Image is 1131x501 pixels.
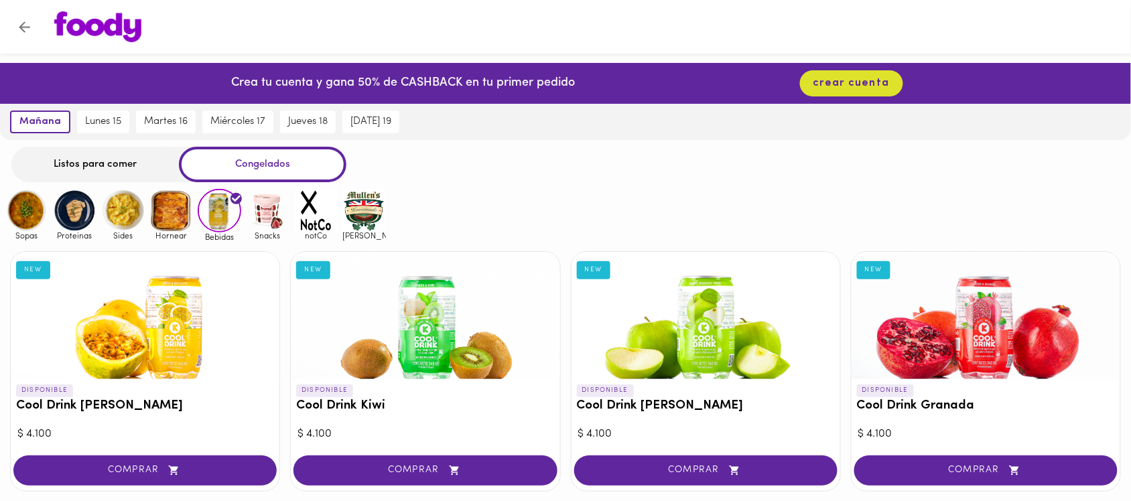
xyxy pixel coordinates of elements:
[577,384,634,397] p: DISPONIBLE
[296,399,554,413] h3: Cool Drink Kiwi
[572,252,840,379] div: Cool Drink Manzana Verde
[293,455,557,486] button: COMPRAR
[577,261,611,279] div: NEW
[857,384,914,397] p: DISPONIBLE
[342,189,386,232] img: mullens
[144,116,188,128] span: martes 16
[857,399,1115,413] h3: Cool Drink Granada
[246,189,289,232] img: Snacks
[101,231,145,240] span: Sides
[854,455,1118,486] button: COMPRAR
[210,116,265,128] span: miércoles 17
[297,427,553,442] div: $ 4.100
[231,75,575,92] p: Crea tu cuenta y gana 50% de CASHBACK en tu primer pedido
[1053,423,1118,488] iframe: Messagebird Livechat Widget
[342,231,386,240] span: [PERSON_NAME]
[858,427,1114,442] div: $ 4.100
[591,465,821,476] span: COMPRAR
[101,189,145,232] img: Sides
[16,384,73,397] p: DISPONIBLE
[202,111,273,133] button: miércoles 17
[13,455,277,486] button: COMPRAR
[16,399,274,413] h3: Cool Drink [PERSON_NAME]
[85,116,121,128] span: lunes 15
[17,427,273,442] div: $ 4.100
[574,455,838,486] button: COMPRAR
[198,189,241,232] img: Bebidas
[246,231,289,240] span: Snacks
[53,231,96,240] span: Proteinas
[8,11,41,44] button: Volver
[577,399,835,413] h3: Cool Drink [PERSON_NAME]
[294,189,338,232] img: notCo
[294,231,338,240] span: notCo
[288,116,328,128] span: jueves 18
[852,252,1120,379] div: Cool Drink Granada
[350,116,391,128] span: [DATE] 19
[280,111,336,133] button: jueves 18
[813,77,890,90] span: crear cuenta
[54,11,141,42] img: logo.png
[53,189,96,232] img: Proteinas
[871,465,1101,476] span: COMPRAR
[149,231,193,240] span: Hornear
[5,189,48,232] img: Sopas
[5,231,48,240] span: Sopas
[578,427,834,442] div: $ 4.100
[291,252,559,379] div: Cool Drink Kiwi
[296,261,330,279] div: NEW
[10,111,70,133] button: mañana
[198,232,241,241] span: Bebidas
[77,111,129,133] button: lunes 15
[310,465,540,476] span: COMPRAR
[11,252,279,379] div: Cool Drink Maracuya
[19,116,61,128] span: mañana
[179,147,346,182] div: Congelados
[11,147,179,182] div: Listos para comer
[149,189,193,232] img: Hornear
[800,70,903,96] button: crear cuenta
[296,384,353,397] p: DISPONIBLE
[857,261,891,279] div: NEW
[16,261,50,279] div: NEW
[342,111,399,133] button: [DATE] 19
[30,465,260,476] span: COMPRAR
[136,111,196,133] button: martes 16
